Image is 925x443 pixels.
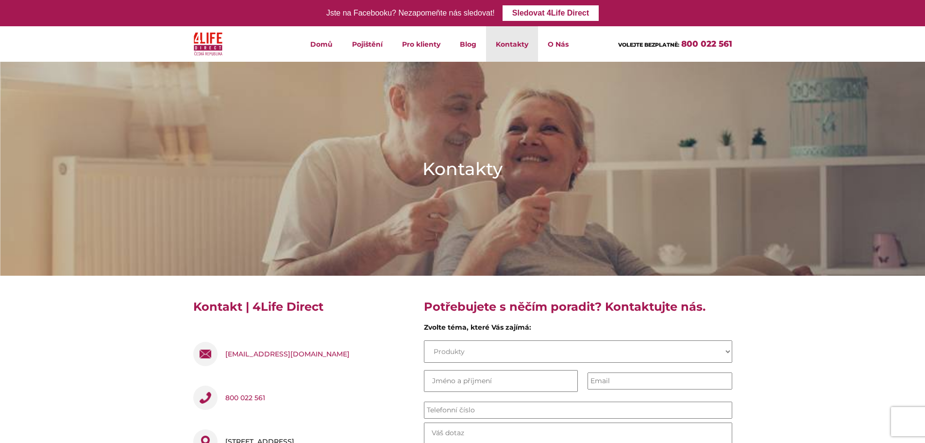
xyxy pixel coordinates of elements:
[503,5,599,21] a: Sledovat 4Life Direct
[450,26,486,62] a: Blog
[424,322,732,337] div: Zvolte téma, které Vás zajímá:
[326,6,495,20] div: Jste na Facebooku? Nezapomeňte nás sledovat!
[225,386,265,410] a: 800 022 561
[681,39,732,49] a: 800 022 561
[424,299,732,322] h4: Potřebujete s něčím poradit? Kontaktujte nás.
[225,342,350,366] a: [EMAIL_ADDRESS][DOMAIN_NAME]
[424,370,578,392] input: Jméno a příjmení
[618,41,679,48] span: VOLEJTE BEZPLATNĚ:
[422,157,503,181] h1: Kontakty
[424,402,732,419] input: Telefonní číslo
[193,299,409,322] h4: Kontakt | 4Life Direct
[301,26,342,62] a: Domů
[194,30,223,58] img: 4Life Direct Česká republika logo
[588,372,732,390] input: Email
[486,26,538,62] a: Kontakty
